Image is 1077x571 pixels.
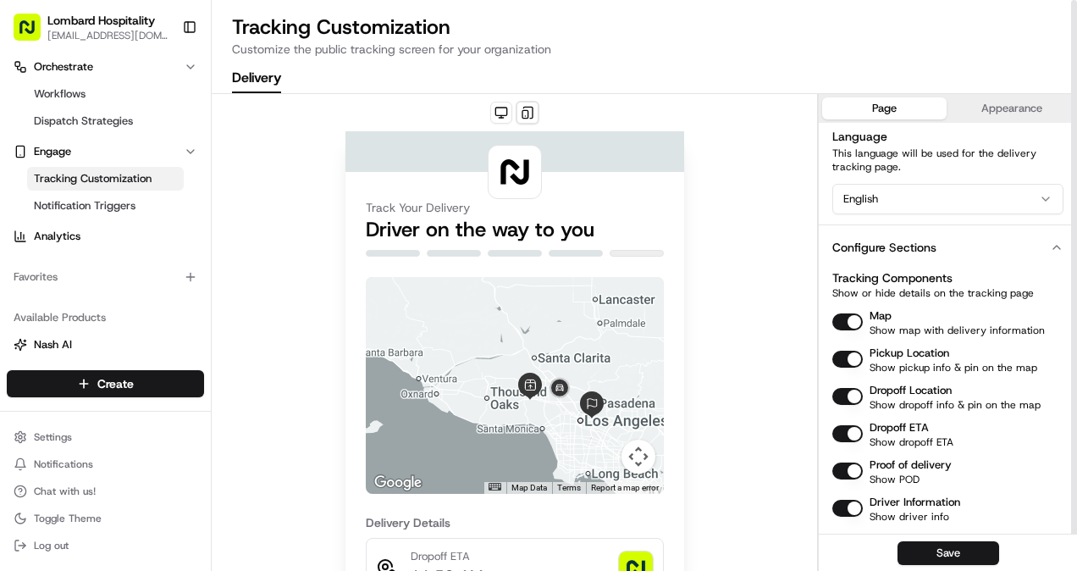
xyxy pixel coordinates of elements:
img: Bea Lacdao [17,291,44,319]
button: [EMAIL_ADDRESS][DOMAIN_NAME] [47,29,168,42]
button: Toggle Theme [7,507,204,530]
div: Start new chat [76,161,278,178]
img: 1727276513143-84d647e1-66c0-4f92-a045-3c9f9f5dfd92 [36,161,66,191]
span: [PERSON_NAME] [52,262,137,275]
span: Pylon [168,419,205,432]
img: 1736555255976-a54dd68f-1ca7-489b-9aae-adbdc363a1c4 [17,161,47,191]
a: Tracking Customization [27,167,184,191]
button: Nash AI [7,331,204,358]
button: Lombard Hospitality[EMAIL_ADDRESS][DOMAIN_NAME] [7,7,175,47]
p: Customize the public tracking screen for your organization [232,41,1057,58]
button: Appearance [950,97,1074,119]
a: Report a map error [591,483,659,492]
div: Past conversations [17,219,113,233]
span: Nash AI [34,337,72,352]
span: Knowledge Base [34,378,130,395]
label: Driver Information [870,495,960,509]
span: Orchestrate [34,59,93,75]
a: Open this area in Google Maps (opens a new window) [370,472,426,494]
button: Settings [7,425,204,449]
button: Map Data [511,482,547,494]
input: Got a question? Start typing here... [44,108,305,126]
h2: Tracking Customization [232,14,1057,41]
p: Dropoff ETA [411,549,483,564]
p: Show dropoff info & pin on the map [870,398,1041,412]
div: Available Products [7,304,204,331]
div: Configure Sections [832,239,936,256]
span: • [141,262,146,275]
p: Show dropoff ETA [870,435,953,449]
span: [PERSON_NAME] [52,308,137,321]
span: Notification Triggers [34,198,135,213]
div: Favorites [7,263,204,291]
span: • [141,308,146,321]
span: Toggle Theme [34,512,102,525]
p: Show POD [870,473,952,486]
span: Settings [34,430,72,444]
span: Notifications [34,457,93,471]
img: 1736555255976-a54dd68f-1ca7-489b-9aae-adbdc363a1c4 [34,308,47,322]
div: 📗 [17,380,30,393]
a: Dispatch Strategies [27,109,184,133]
span: Analytics [34,229,80,244]
span: Tracking Customization [34,171,152,186]
a: 💻API Documentation [136,371,279,402]
span: Chat with us! [34,485,96,498]
h3: Delivery Details [366,514,664,531]
label: Driver Location [870,532,946,546]
p: Show pickup info & pin on the map [870,361,1037,374]
span: 49 seconds ago [150,262,229,275]
span: [DATE] [150,308,185,321]
img: Nash [17,16,51,50]
button: See all [262,216,308,236]
button: Delivery [232,64,281,93]
span: API Documentation [160,378,272,395]
button: Log out [7,534,204,557]
a: Terms (opens in new tab) [557,483,581,492]
div: We're available if you need us! [76,178,233,191]
p: Welcome 👋 [17,67,308,94]
button: Save [897,541,999,565]
span: Log out [34,539,69,552]
button: Map camera controls [621,440,655,474]
button: Chat with us! [7,480,204,503]
p: Show driver info [870,510,960,524]
label: Pickup Location [870,346,949,360]
p: Show map with delivery information [870,324,1045,337]
button: Start new chat [288,166,308,186]
div: 💻 [143,380,157,393]
button: Keyboard shortcuts [489,483,500,491]
label: Proof of delivery [870,457,952,472]
a: Workflows [27,82,184,106]
label: Language [832,129,887,144]
a: Powered byPylon [119,419,205,432]
a: Nash AI [14,337,197,352]
button: Notifications [7,452,204,476]
a: 📗Knowledge Base [10,371,136,402]
h3: Track Your Delivery [366,199,664,216]
a: Analytics [7,223,204,250]
label: Map [870,308,892,323]
button: Orchestrate [7,53,204,80]
h2: Driver on the way to you [366,216,664,243]
button: Create [7,370,204,397]
button: Page [822,97,946,119]
p: This language will be used for the delivery tracking page. [832,147,1063,174]
label: Tracking Components [832,269,953,286]
span: Workflows [34,86,86,102]
button: Lombard Hospitality [47,12,155,29]
p: Show or hide details on the tracking page [832,286,1034,300]
a: Notification Triggers [27,194,184,218]
span: Engage [34,144,71,159]
span: Dispatch Strategies [34,114,133,129]
button: Engage [7,138,204,165]
button: Configure Sections [819,225,1077,269]
label: Dropoff Location [870,383,952,397]
span: Create [97,375,134,392]
img: Google [370,472,426,494]
label: Dropoff ETA [870,420,929,435]
img: Yasiru Doluwegedara [17,246,44,273]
